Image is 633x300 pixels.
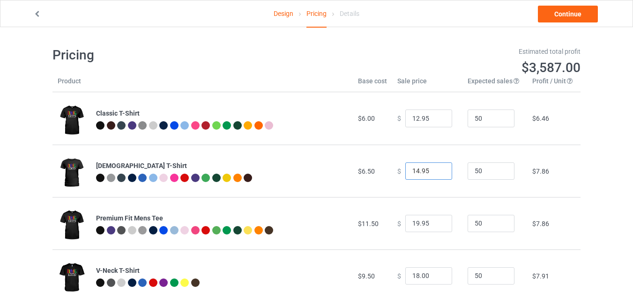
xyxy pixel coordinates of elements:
[358,115,375,122] span: $6.00
[138,226,147,234] img: heather_texture.png
[306,0,327,28] div: Pricing
[397,115,401,122] span: $
[462,76,527,92] th: Expected sales
[340,0,359,27] div: Details
[521,60,581,75] span: $3,587.00
[353,76,392,92] th: Base cost
[358,272,375,280] span: $9.50
[52,76,91,92] th: Product
[52,47,310,64] h1: Pricing
[397,167,401,175] span: $
[397,220,401,227] span: $
[358,168,375,175] span: $6.50
[96,267,140,274] b: V-Neck T-Shirt
[532,272,549,280] span: $7.91
[96,214,163,222] b: Premium Fit Mens Tee
[532,168,549,175] span: $7.86
[96,162,187,169] b: [DEMOGRAPHIC_DATA] T-Shirt
[397,272,401,279] span: $
[532,115,549,122] span: $6.46
[96,110,140,117] b: Classic T-Shirt
[392,76,462,92] th: Sale price
[358,220,379,227] span: $11.50
[532,220,549,227] span: $7.86
[138,121,147,130] img: heather_texture.png
[538,6,598,22] a: Continue
[527,76,581,92] th: Profit / Unit
[274,0,293,27] a: Design
[323,47,581,56] div: Estimated total profit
